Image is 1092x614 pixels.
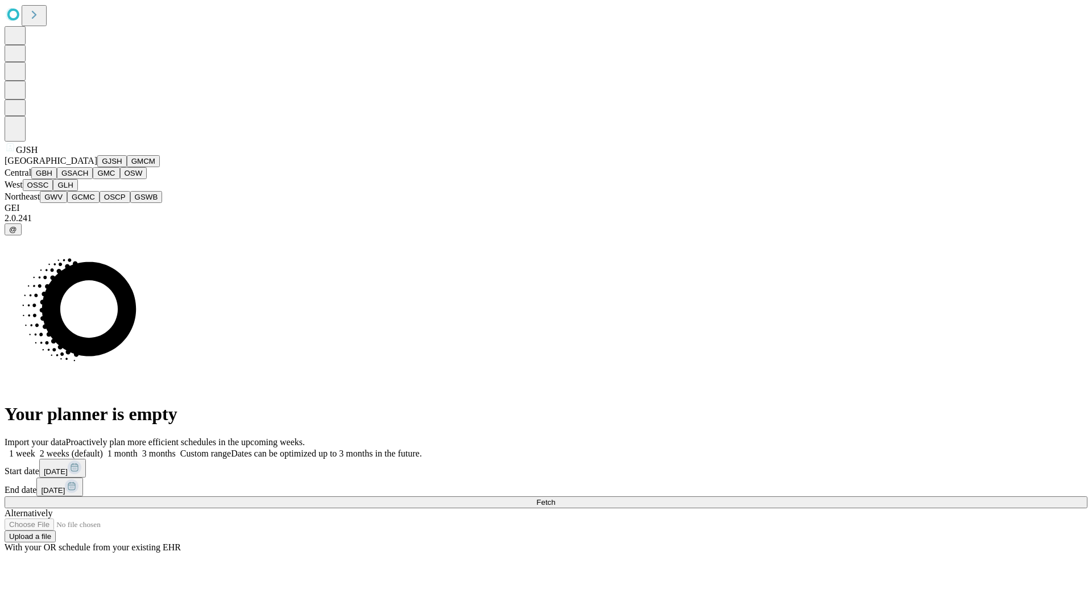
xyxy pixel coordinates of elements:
[67,191,100,203] button: GCMC
[180,449,231,458] span: Custom range
[31,167,57,179] button: GBH
[41,486,65,495] span: [DATE]
[100,191,130,203] button: OSCP
[23,179,53,191] button: OSSC
[5,478,1087,496] div: End date
[5,459,1087,478] div: Start date
[5,530,56,542] button: Upload a file
[5,404,1087,425] h1: Your planner is empty
[5,156,97,165] span: [GEOGRAPHIC_DATA]
[5,496,1087,508] button: Fetch
[5,508,52,518] span: Alternatively
[142,449,176,458] span: 3 months
[53,179,77,191] button: GLH
[40,449,103,458] span: 2 weeks (default)
[130,191,163,203] button: GSWB
[231,449,421,458] span: Dates can be optimized up to 3 months in the future.
[5,180,23,189] span: West
[39,459,86,478] button: [DATE]
[536,498,555,507] span: Fetch
[57,167,93,179] button: GSACH
[5,213,1087,223] div: 2.0.241
[36,478,83,496] button: [DATE]
[5,192,40,201] span: Northeast
[66,437,305,447] span: Proactively plan more efficient schedules in the upcoming weeks.
[93,167,119,179] button: GMC
[127,155,160,167] button: GMCM
[9,225,17,234] span: @
[107,449,138,458] span: 1 month
[40,191,67,203] button: GWV
[120,167,147,179] button: OSW
[44,467,68,476] span: [DATE]
[97,155,127,167] button: GJSH
[5,168,31,177] span: Central
[5,203,1087,213] div: GEI
[5,223,22,235] button: @
[5,542,181,552] span: With your OR schedule from your existing EHR
[9,449,35,458] span: 1 week
[16,145,38,155] span: GJSH
[5,437,66,447] span: Import your data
